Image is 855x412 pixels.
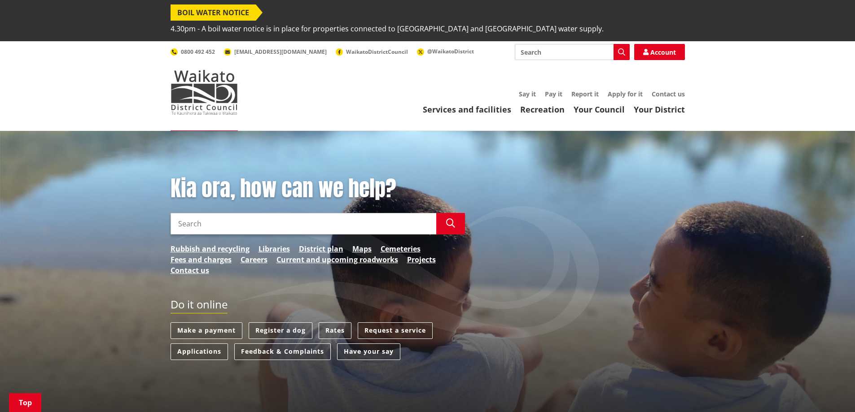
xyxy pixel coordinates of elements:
[249,322,312,339] a: Register a dog
[234,48,327,56] span: [EMAIL_ADDRESS][DOMAIN_NAME]
[407,254,436,265] a: Projects
[574,104,625,115] a: Your Council
[171,343,228,360] a: Applications
[571,90,599,98] a: Report it
[171,243,250,254] a: Rubbish and recycling
[346,48,408,56] span: WaikatoDistrictCouncil
[276,254,398,265] a: Current and upcoming roadworks
[336,48,408,56] a: WaikatoDistrictCouncil
[634,104,685,115] a: Your District
[299,243,343,254] a: District plan
[171,176,465,202] h1: Kia ora, how can we help?
[515,44,630,60] input: Search input
[337,343,400,360] a: Have your say
[634,44,685,60] a: Account
[171,213,436,234] input: Search input
[319,322,351,339] a: Rates
[241,254,267,265] a: Careers
[417,48,474,55] a: @WaikatoDistrict
[171,254,232,265] a: Fees and charges
[171,48,215,56] a: 0800 492 452
[545,90,562,98] a: Pay it
[171,70,238,115] img: Waikato District Council - Te Kaunihera aa Takiwaa o Waikato
[234,343,331,360] a: Feedback & Complaints
[259,243,290,254] a: Libraries
[427,48,474,55] span: @WaikatoDistrict
[181,48,215,56] span: 0800 492 452
[171,4,256,21] span: BOIL WATER NOTICE
[171,21,604,37] span: 4.30pm - A boil water notice is in place for properties connected to [GEOGRAPHIC_DATA] and [GEOGR...
[224,48,327,56] a: [EMAIL_ADDRESS][DOMAIN_NAME]
[358,322,433,339] a: Request a service
[352,243,372,254] a: Maps
[520,104,565,115] a: Recreation
[381,243,421,254] a: Cemeteries
[9,393,41,412] a: Top
[519,90,536,98] a: Say it
[652,90,685,98] a: Contact us
[171,322,242,339] a: Make a payment
[423,104,511,115] a: Services and facilities
[608,90,643,98] a: Apply for it
[171,298,228,314] h2: Do it online
[171,265,209,276] a: Contact us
